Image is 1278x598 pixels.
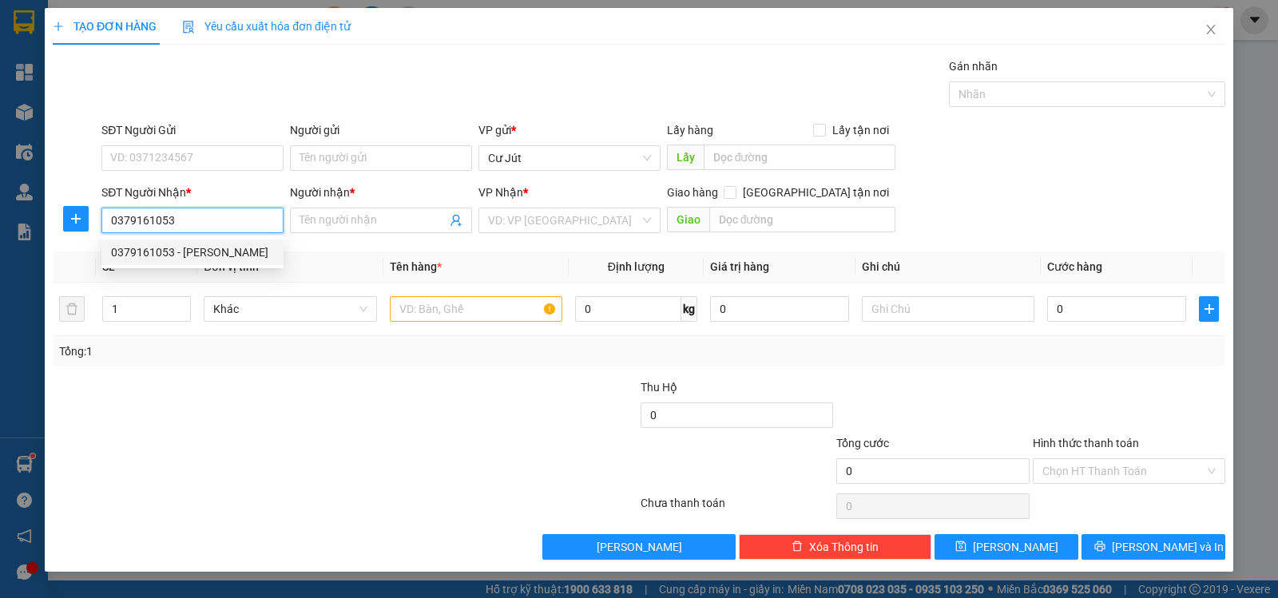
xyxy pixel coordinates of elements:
[973,538,1058,556] span: [PERSON_NAME]
[809,538,879,556] span: Xóa Thông tin
[542,534,735,560] button: [PERSON_NAME]
[739,534,931,560] button: deleteXóa Thông tin
[59,296,85,322] button: delete
[290,121,472,139] div: Người gửi
[1205,23,1217,36] span: close
[101,184,284,201] div: SĐT Người Nhận
[182,20,351,33] span: Yêu cầu xuất hóa đơn điện tử
[53,21,64,32] span: plus
[1047,260,1102,273] span: Cước hàng
[826,121,895,139] span: Lấy tận nơi
[104,15,142,32] span: Nhận:
[710,260,769,273] span: Giá trị hàng
[862,296,1034,322] input: Ghi Chú
[736,184,895,201] span: [GEOGRAPHIC_DATA] tận nơi
[64,212,88,225] span: plus
[1033,437,1139,449] label: Hình thức thanh toán
[390,260,442,273] span: Tên hàng
[63,206,89,232] button: plus
[709,207,896,232] input: Dọc đường
[14,14,93,33] div: Cư Jút
[710,296,849,322] input: 0
[101,240,284,265] div: 0379161053 - XUÂN TRƯỜNG
[14,15,38,32] span: Gửi:
[101,121,284,139] div: SĐT Người Gửi
[53,20,157,33] span: TẠO ĐƠN HÀNG
[104,113,262,224] span: CC RIVA PARK - 504 NG TẤT THÀNH - P8 - Q4
[478,121,661,139] div: VP gửi
[1082,534,1225,560] button: printer[PERSON_NAME] và In
[59,343,494,360] div: Tổng: 1
[104,90,266,113] div: 0903611799
[855,251,1041,283] th: Ghi chú
[182,21,195,34] img: icon
[667,145,704,170] span: Lấy
[681,296,697,322] span: kg
[935,534,1078,560] button: save[PERSON_NAME]
[1094,541,1105,553] span: printer
[111,244,274,261] div: 0379161053 - [PERSON_NAME]
[1189,8,1233,53] button: Close
[667,186,718,199] span: Giao hàng
[290,184,472,201] div: Người nhận
[1199,296,1219,322] button: plus
[792,541,803,553] span: delete
[955,541,966,553] span: save
[104,71,266,90] div: C HẠNH
[639,494,835,522] div: Chưa thanh toán
[1200,303,1218,315] span: plus
[667,207,709,232] span: Giao
[1112,538,1224,556] span: [PERSON_NAME] và In
[597,538,682,556] span: [PERSON_NAME]
[478,186,523,199] span: VP Nhận
[949,60,998,73] label: Gán nhãn
[390,296,562,322] input: VD: Bàn, Ghế
[608,260,665,273] span: Định lượng
[667,124,713,137] span: Lấy hàng
[450,214,462,227] span: user-add
[488,146,651,170] span: Cư Jút
[641,381,677,394] span: Thu Hộ
[104,14,266,71] div: Dãy 4-B15 bến xe [GEOGRAPHIC_DATA]
[704,145,896,170] input: Dọc đường
[213,297,367,321] span: Khác
[836,437,889,449] span: Tổng cước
